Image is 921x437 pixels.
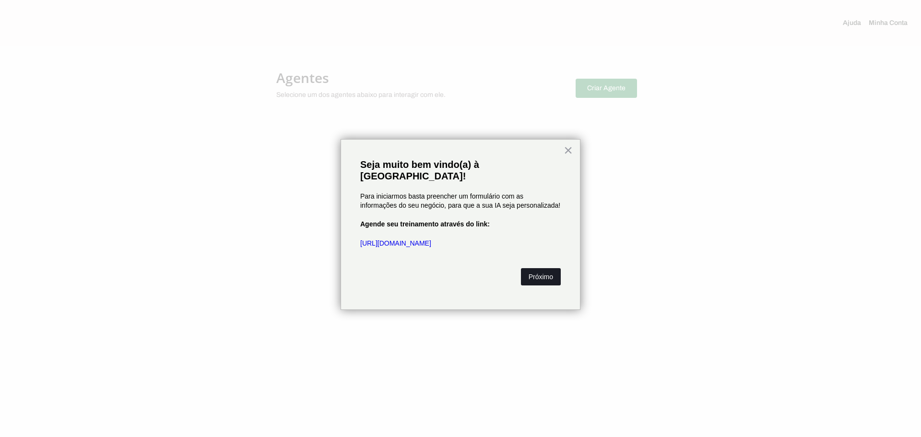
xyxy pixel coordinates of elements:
[360,220,490,228] strong: Agende seu treinamento através do link:
[360,192,561,211] p: Para iniciarmos basta preencher um formulário com as informações do seu negócio, para que a sua I...
[521,268,561,285] button: Próximo
[360,239,431,247] a: [URL][DOMAIN_NAME]
[360,159,561,182] p: Seja muito bem vindo(a) à [GEOGRAPHIC_DATA]!
[564,142,573,158] button: Close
